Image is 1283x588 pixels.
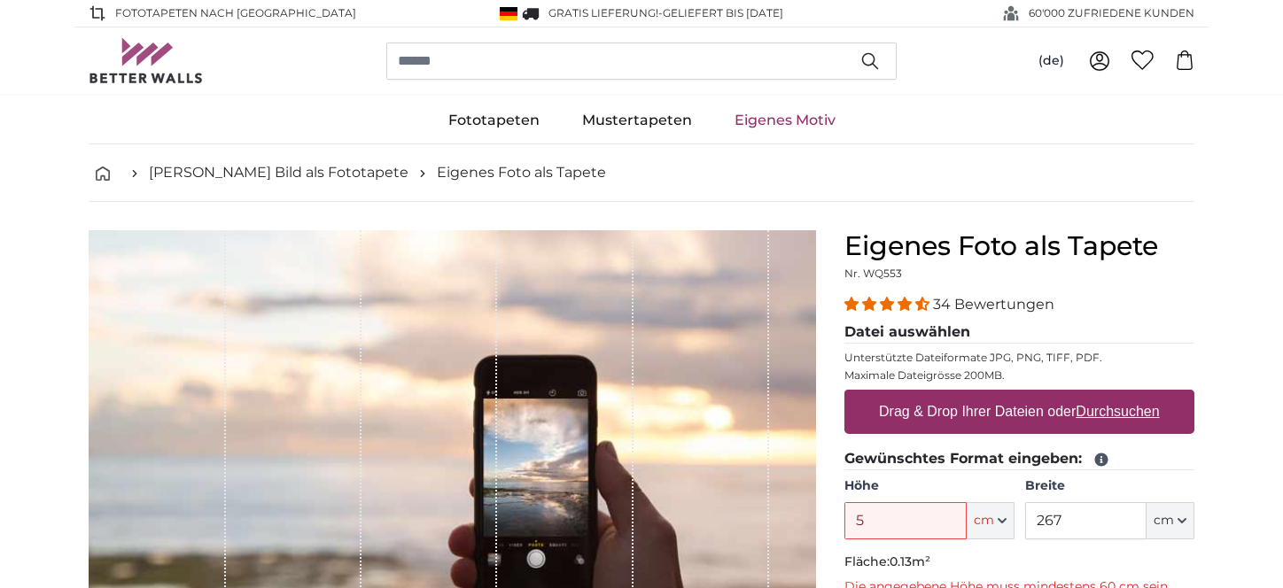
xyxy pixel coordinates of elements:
p: Fläche: [844,553,1194,571]
legend: Gewünschtes Format eingeben: [844,448,1194,470]
span: 4.32 stars [844,296,933,313]
u: Durchsuchen [1077,404,1160,419]
nav: breadcrumbs [89,144,1194,202]
legend: Datei auswählen [844,321,1194,344]
h1: Eigenes Foto als Tapete [844,230,1194,262]
button: cm [1147,502,1194,539]
span: Fototapeten nach [GEOGRAPHIC_DATA] [115,5,356,21]
span: GRATIS Lieferung! [548,6,658,19]
a: Mustertapeten [561,97,713,143]
span: Geliefert bis [DATE] [663,6,783,19]
a: Fototapeten [427,97,561,143]
img: Betterwalls [89,38,204,83]
img: Deutschland [500,7,517,20]
span: cm [1154,512,1174,530]
label: Drag & Drop Ihrer Dateien oder [872,394,1167,429]
span: Nr. WQ553 [844,267,902,280]
span: cm [974,512,994,530]
span: 34 Bewertungen [933,296,1054,313]
span: 60'000 ZUFRIEDENE KUNDEN [1029,5,1194,21]
p: Maximale Dateigrösse 200MB. [844,368,1194,383]
button: cm [967,502,1015,539]
label: Höhe [844,477,1014,495]
span: 0.13m² [890,553,930,569]
a: Eigenes Motiv [713,97,857,143]
label: Breite [1025,477,1194,495]
a: Eigenes Foto als Tapete [437,162,606,183]
button: (de) [1024,45,1078,77]
span: - [658,6,783,19]
p: Unterstützte Dateiformate JPG, PNG, TIFF, PDF. [844,351,1194,365]
a: [PERSON_NAME] Bild als Fototapete [149,162,408,183]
